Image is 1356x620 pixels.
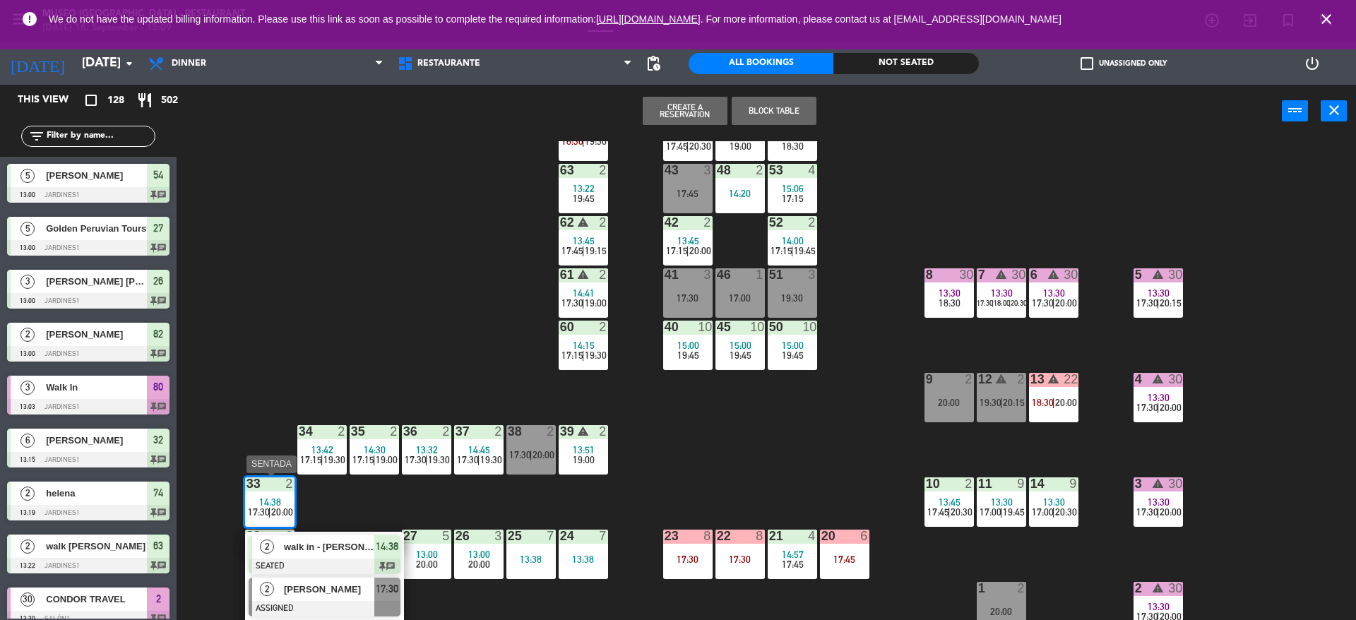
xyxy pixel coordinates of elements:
span: 128 [107,93,124,109]
span: 19:00 [376,454,398,465]
span: | [373,454,376,465]
div: 2 [756,164,764,177]
i: warning [1152,373,1164,385]
div: 4 [808,164,816,177]
div: 2 [547,425,555,438]
span: 15:06 [782,183,804,194]
div: 35 [351,425,352,438]
span: 17:00 [980,506,1001,518]
div: 62 [560,216,561,229]
span: 20:00 [416,559,438,570]
span: 13:30 [939,287,961,299]
span: 17:30 [405,454,427,465]
span: | [1000,506,1003,518]
i: warning [1152,268,1164,280]
span: | [582,350,585,361]
span: 19:45 [782,350,804,361]
span: 18:00 [994,299,1010,307]
div: 24 [560,530,561,542]
span: 2 [156,590,161,607]
span: 19:30 [480,454,502,465]
div: 30 [1168,477,1182,490]
div: 8 [926,268,927,281]
input: Filter by name... [45,129,155,144]
span: 13:45 [939,496,961,508]
span: 17:15 [782,193,804,204]
div: 13 [1030,373,1031,386]
div: 8 [703,530,712,542]
div: 6 [285,530,294,542]
span: 20:00 [468,559,490,570]
i: power_input [1287,102,1304,119]
span: 74 [153,484,163,501]
div: 36 [403,425,404,438]
div: 2 [965,373,973,386]
span: | [1009,299,1011,307]
span: 13:30 [991,496,1013,508]
span: 15:00 [730,340,751,351]
span: 20:00 [689,245,711,256]
span: 17:15 [300,454,322,465]
div: 6 [860,530,869,542]
div: 21 [769,530,770,542]
i: warning [577,216,589,228]
span: 13:00 [416,549,438,560]
span: | [477,454,480,465]
div: 3 [703,268,712,281]
div: 19:30 [768,293,817,303]
div: 2 [599,321,607,333]
span: 27 [153,220,163,237]
span: 80 [153,378,163,395]
div: 3 [703,164,712,177]
span: 17:30 [977,299,993,307]
span: 20:00 [271,506,293,518]
div: 3 [1135,477,1136,490]
span: 14:15 [573,340,595,351]
span: 5 [20,169,35,183]
span: CONDOR TRAVEL [46,592,147,607]
div: 22 [1064,373,1078,386]
div: 50 [769,321,770,333]
span: | [1052,506,1055,518]
span: | [686,141,689,152]
span: 13:42 [311,444,333,455]
span: 3 [20,275,35,289]
div: All Bookings [689,53,833,74]
span: | [582,297,585,309]
span: 17:30 [376,580,398,597]
div: 39 [560,425,561,438]
span: 14:00 [782,235,804,246]
div: 9 [1069,477,1078,490]
span: 13:32 [416,444,438,455]
div: 14:20 [715,189,765,198]
div: SENTADA [246,455,297,473]
span: 2 [260,539,274,554]
span: 19:00 [573,454,595,465]
span: 13:00 [468,549,490,560]
span: 19:15 [585,245,607,256]
span: 2 [20,539,35,554]
span: | [1157,402,1160,413]
div: 2 [1135,582,1136,595]
div: 30 [1168,373,1182,386]
span: 2 [20,487,35,501]
div: 2 [599,164,607,177]
span: | [1052,297,1055,309]
div: 2 [494,425,503,438]
span: 19:45 [1003,506,1025,518]
i: warning [577,425,589,437]
span: pending_actions [645,55,662,72]
i: warning [1047,373,1059,385]
div: 30 [1011,268,1025,281]
span: 13:30 [1148,392,1170,403]
span: [PERSON_NAME] [284,582,374,597]
div: 4 [1135,373,1136,386]
span: | [582,136,585,147]
span: 13:45 [573,235,595,246]
span: 19:30 [323,454,345,465]
span: 17:30 [1032,297,1054,309]
span: 20:30 [951,506,973,518]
